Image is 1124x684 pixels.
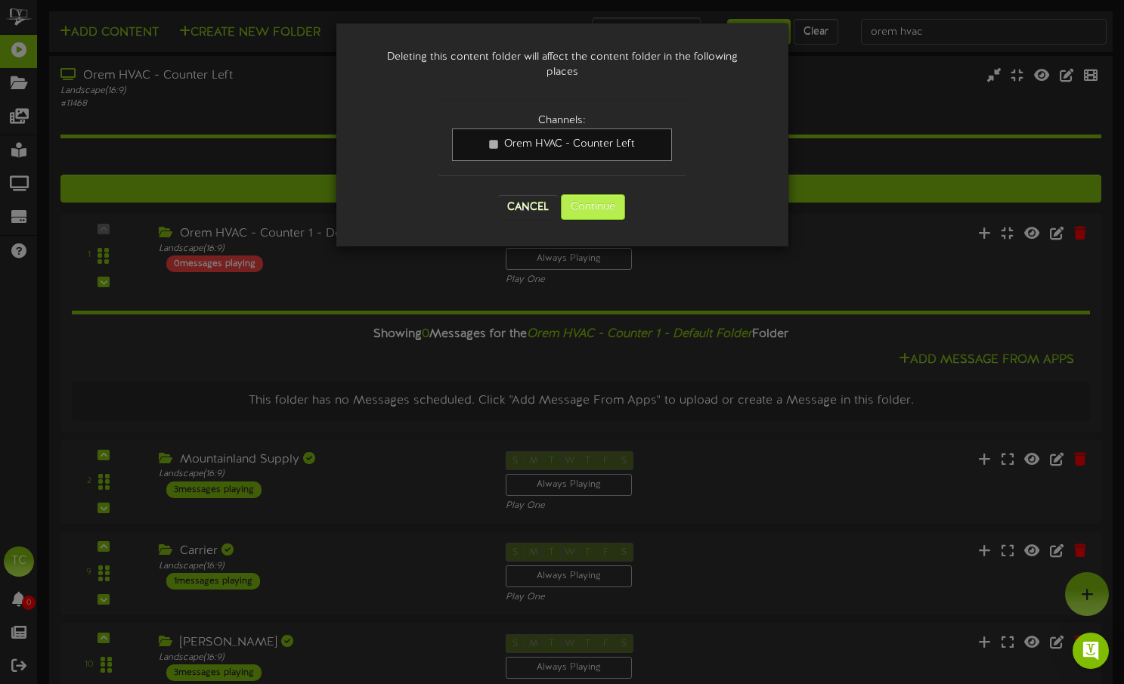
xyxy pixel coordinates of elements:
[452,113,672,128] div: Channels:
[504,138,635,150] span: Orem HVAC - Counter Left
[359,35,766,95] div: Deleting this content folder will affect the content folder in the following places
[561,194,625,220] button: Continue
[498,195,558,219] button: Cancel
[489,140,498,149] input: Orem HVAC - Counter Left
[1073,633,1109,669] div: Open Intercom Messenger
